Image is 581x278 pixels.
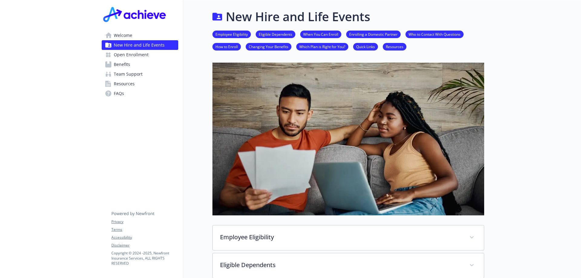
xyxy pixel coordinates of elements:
[213,253,484,278] div: Eligible Dependents
[383,44,406,49] a: Resources
[212,31,251,37] a: Employee Eligibility
[114,69,143,79] span: Team Support
[102,31,178,40] a: Welcome
[111,235,178,240] a: Accessibility
[102,69,178,79] a: Team Support
[102,40,178,50] a: New Hire and Life Events
[405,31,464,37] a: Who to Contact With Questions
[296,44,348,49] a: Which Plan is Right for You?
[111,227,178,232] a: Terms
[220,260,462,270] p: Eligible Dependents
[300,31,341,37] a: When You Can Enroll
[111,250,178,266] p: Copyright © 2024 - 2025 , Newfront Insurance Services, ALL RIGHTS RESERVED
[353,44,378,49] a: Quick Links
[213,225,484,250] div: Employee Eligibility
[114,31,132,40] span: Welcome
[111,219,178,224] a: Privacy
[220,233,462,242] p: Employee Eligibility
[102,50,178,60] a: Open Enrollment
[114,50,149,60] span: Open Enrollment
[114,79,135,89] span: Resources
[102,60,178,69] a: Benefits
[212,44,241,49] a: How to Enroll
[114,40,165,50] span: New Hire and Life Events
[212,63,484,215] img: new hire page banner
[102,79,178,89] a: Resources
[114,60,130,69] span: Benefits
[246,44,291,49] a: Changing Your Benefits
[111,243,178,248] a: Disclaimer
[226,8,370,26] h1: New Hire and Life Events
[114,89,124,98] span: FAQs
[346,31,401,37] a: Enrolling a Domestic Partner
[256,31,295,37] a: Eligible Dependents
[102,89,178,98] a: FAQs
